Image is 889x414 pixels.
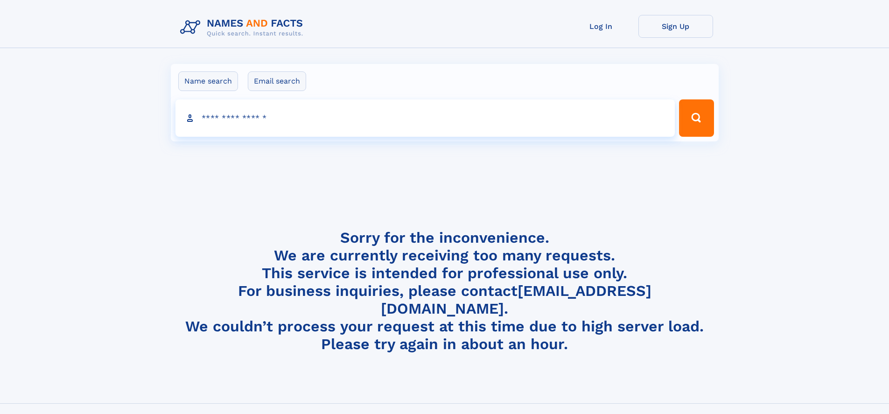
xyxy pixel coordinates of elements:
[176,229,713,353] h4: Sorry for the inconvenience. We are currently receiving too many requests. This service is intend...
[381,282,651,317] a: [EMAIL_ADDRESS][DOMAIN_NAME]
[178,71,238,91] label: Name search
[679,99,714,137] button: Search Button
[564,15,638,38] a: Log In
[248,71,306,91] label: Email search
[175,99,675,137] input: search input
[638,15,713,38] a: Sign Up
[176,15,311,40] img: Logo Names and Facts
